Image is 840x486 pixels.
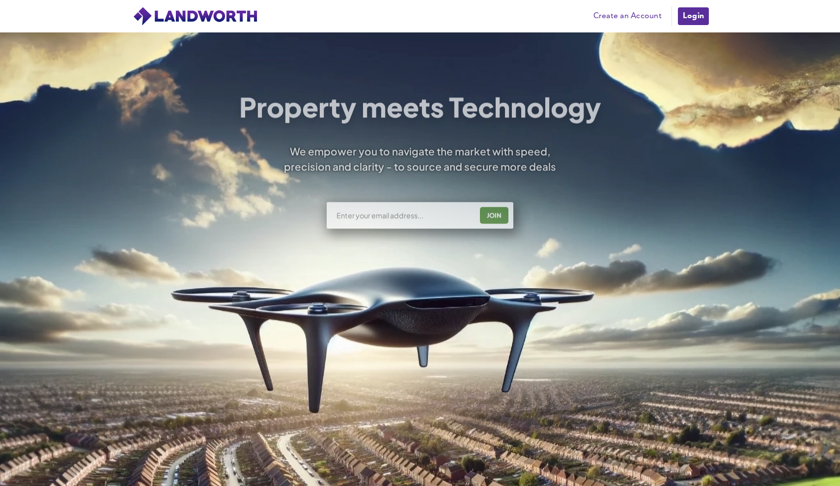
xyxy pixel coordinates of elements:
a: Login [677,6,710,26]
h1: Property meets Technology [239,93,601,120]
a: Create an Account [588,9,667,24]
div: JOIN [483,207,505,223]
button: JOIN [480,207,508,224]
div: We empower you to navigate the market with speed, precision and clarity - to source and secure mo... [271,144,569,174]
input: Enter your email address... [336,210,473,220]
